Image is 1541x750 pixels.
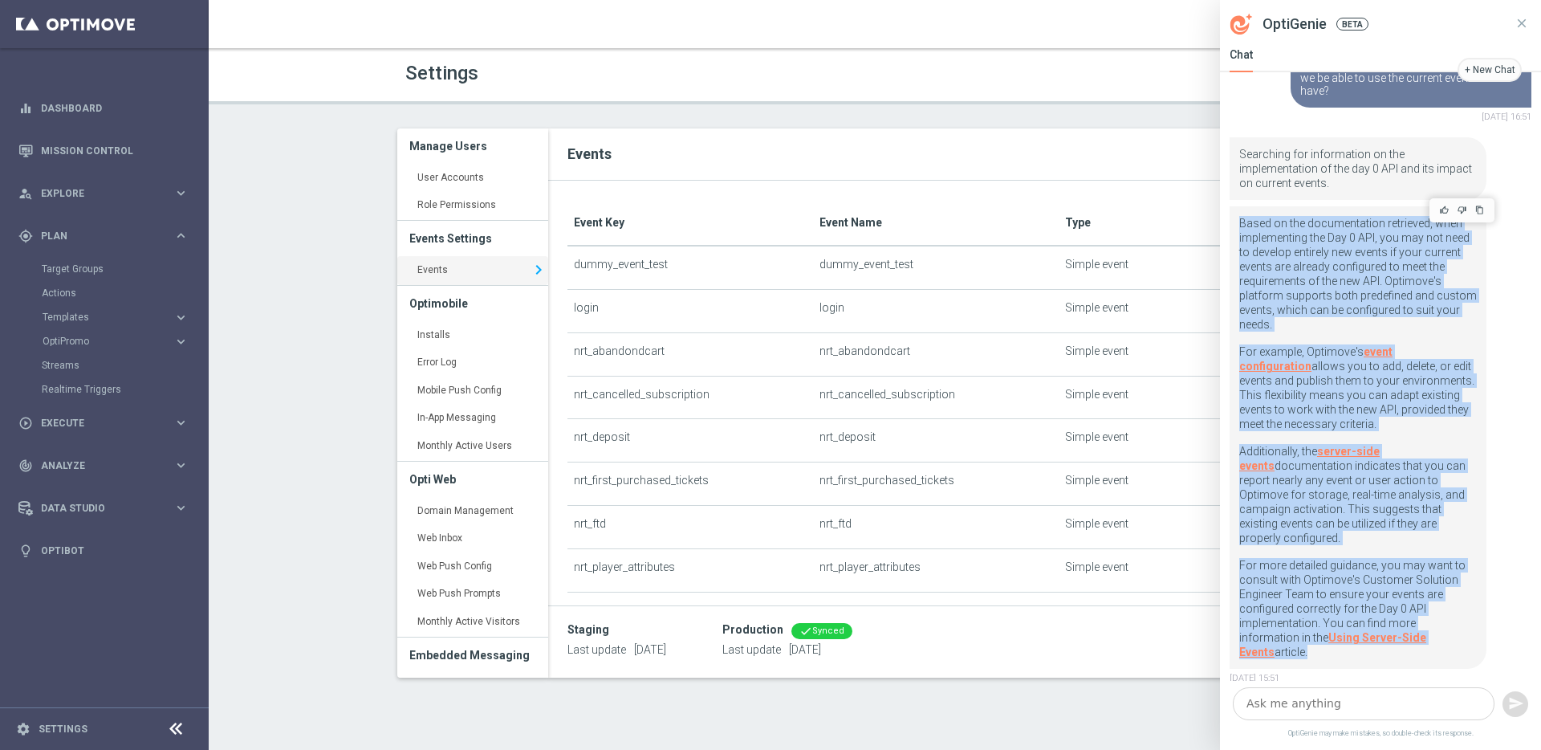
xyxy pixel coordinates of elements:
[813,332,1059,376] td: nrt_abandondcart
[173,185,189,201] i: keyboard_arrow_right
[1230,672,1486,686] div: [DATE] 15:51
[567,623,609,637] div: Staging
[567,592,813,635] td: nrt_purchased_tickets
[567,290,813,333] td: login
[41,129,189,172] a: Mission Control
[397,377,548,406] a: Mobile Push Config
[18,229,173,243] div: Plan
[567,505,813,548] td: nrt_ftd
[18,229,33,243] i: gps_fixed
[1239,444,1477,558] p: Additionally, the documentation indicates that you can report nearly any event or user action to ...
[1059,505,1243,548] td: Simple event
[173,458,189,473] i: keyboard_arrow_right
[397,432,548,461] a: Monthly Active Users
[41,418,173,428] span: Execute
[813,246,1059,289] td: dummy_event_test
[42,263,167,275] a: Target Groups
[18,416,173,430] div: Execute
[42,383,167,396] a: Realtime Triggers
[409,221,536,256] h3: Events Settings
[397,321,548,350] a: Installs
[409,462,536,497] h3: Opti Web
[1059,332,1243,376] td: Simple event
[813,505,1059,548] td: nrt_ftd
[813,200,1059,246] th: Event Name
[18,87,189,129] div: Dashboard
[41,189,173,198] span: Explore
[42,311,189,324] button: Templates keyboard_arrow_right
[18,417,189,430] button: play_circle_outline Execute keyboard_arrow_right
[39,724,87,734] a: Settings
[173,334,189,349] i: keyboard_arrow_right
[18,544,189,557] button: lightbulb Optibot
[18,502,189,515] button: Data Studio keyboard_arrow_right
[18,187,189,200] button: person_search Explore keyboard_arrow_right
[18,529,189,572] div: Optibot
[397,580,548,609] a: Web Push Prompts
[43,312,173,322] div: Templates
[1059,463,1243,506] td: Simple event
[813,592,1059,635] td: nrt_purchased_tickets
[397,673,548,702] a: Container Management
[41,461,173,471] span: Analyze
[567,419,813,463] td: nrt_deposit
[789,643,821,656] span: [DATE]
[42,257,207,281] div: Target Groups
[18,501,173,516] div: Data Studio
[43,336,173,346] div: OptiPromo
[41,87,189,129] a: Dashboard
[1059,376,1243,419] td: Simple event
[1220,727,1541,750] span: OptiGenie may make mistakes, so double-check its response.
[397,404,548,433] a: In-App Messaging
[1239,345,1393,373] a: event configuration
[397,164,548,193] a: User Accounts
[397,552,548,581] a: Web Push Config
[18,459,33,473] i: track_changes
[813,463,1059,506] td: nrt_first_purchased_tickets
[18,459,173,473] div: Analyze
[567,548,813,592] td: nrt_player_attributes
[42,329,207,353] div: OptiPromo
[813,376,1059,419] td: nrt_cancelled_subscription
[397,191,548,220] a: Role Permissions
[1059,246,1243,289] td: Simple event
[1336,18,1368,31] span: BETA
[567,332,813,376] td: nrt_abandondcart
[1239,147,1477,190] p: Searching for information on the implementation of the day 0 API and its impact on current events.
[1291,111,1531,124] div: [DATE] 16:51
[42,335,189,348] div: OptiPromo keyboard_arrow_right
[567,200,813,246] th: Event Key
[567,376,813,419] td: nrt_cancelled_subscription
[41,529,189,572] a: Optibot
[1059,290,1243,333] td: Simple event
[1239,216,1477,344] p: Based on the documentation retrieved, when implementing the Day 0 API, you may not need to develo...
[409,128,536,164] h3: Manage Users
[397,349,548,377] a: Error Log
[41,503,173,513] span: Data Studio
[799,625,812,638] i: done
[567,463,813,506] td: nrt_first_purchased_tickets
[567,246,813,289] td: dummy_event_test
[529,258,548,282] i: keyboard_arrow_right
[397,608,548,637] a: Monthly Active Visitors
[1059,419,1243,463] td: Simple event
[18,102,189,115] button: equalizer Dashboard
[42,305,207,329] div: Templates
[18,145,189,157] button: Mission Control
[42,281,207,305] div: Actions
[1239,558,1477,659] p: For more detailed guidance, you may want to consult with Optimove's Customer Solution Engineer Te...
[1230,14,1253,35] svg: OptiGenie Icon
[173,500,189,516] i: keyboard_arrow_right
[18,230,189,243] div: gps_fixed Plan keyboard_arrow_right
[18,459,189,472] button: track_changes Analyze keyboard_arrow_right
[18,101,33,116] i: equalizer
[1239,445,1380,472] a: server-side events
[1059,592,1243,635] td: Simple event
